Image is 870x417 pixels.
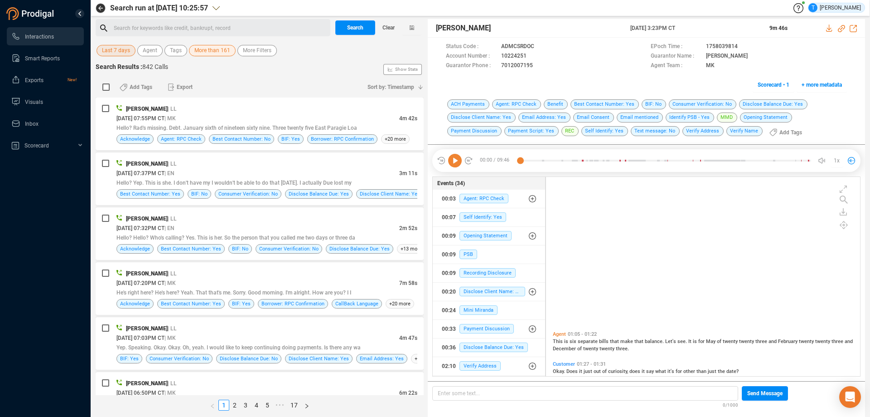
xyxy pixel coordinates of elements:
[433,320,546,338] button: 00:33Payment Discussion
[655,368,667,374] span: what
[251,400,262,411] li: 4
[11,27,77,45] a: Interactions
[25,77,43,83] span: Exports
[347,20,363,35] span: Search
[120,245,150,253] span: Acknowledge
[229,400,240,411] li: 2
[126,270,168,277] span: [PERSON_NAME]
[583,346,599,352] span: twenty
[301,400,313,411] li: Next Page
[168,270,177,277] span: | LL
[386,299,414,309] span: +20 more
[666,113,714,123] span: Identify PSB - Yes
[11,114,77,132] a: Inbox
[726,368,739,374] span: date?
[383,64,422,75] button: Show Stats
[755,339,768,344] span: three
[25,121,39,127] span: Inbox
[577,346,583,352] span: of
[168,380,177,387] span: | LL
[608,368,629,374] span: curiosity,
[7,49,84,67] li: Smart Reports
[682,126,724,136] span: Verify Address
[599,346,616,352] span: twenty
[698,339,706,344] span: for
[240,400,251,411] li: 3
[433,283,546,301] button: 00:20Disclose Client Name: Yes
[96,152,424,205] div: [PERSON_NAME]| LL[DATE] 07:37PM CT| EN3m 11sHello? Yep. This is she. I don't have my I wouldn't b...
[177,80,193,94] span: Export
[442,229,456,243] div: 00:09
[740,113,792,123] span: Opening Statement
[706,61,715,71] span: MK
[288,400,300,410] a: 17
[518,113,570,123] span: Email Address: Yes
[667,368,676,374] span: it's
[442,340,456,355] div: 00:36
[126,380,168,387] span: [PERSON_NAME]
[362,80,424,94] button: Sort by: Timestamp
[399,390,417,396] span: 6m 22s
[575,361,608,367] span: 01:27 - 01:31
[367,80,414,94] span: Sort by: Timestamp
[599,339,610,344] span: bills
[230,400,240,410] a: 2
[665,339,677,344] span: Let's
[433,208,546,226] button: 00:07Self Identify: Yes
[96,63,142,70] span: Search Results :
[570,339,578,344] span: six
[311,135,374,143] span: Borrower: RPC Confirmation
[579,368,584,374] span: it
[207,400,218,411] li: Previous Page
[110,3,208,14] span: Search run at [DATE] 10:25:57
[437,179,465,187] span: Events (34)
[150,354,209,363] span: Consumer Verification: No
[677,339,688,344] span: see.
[116,235,355,241] span: Hello? Hello? Who's calling? Yes. This is her. So the person that you called me two days or three da
[11,93,77,111] a: Visuals
[706,339,717,344] span: May
[718,368,726,374] span: the
[581,126,628,136] span: Self Identify: Yes
[553,346,577,352] span: December
[116,390,164,396] span: [DATE] 06:50PM CT
[120,135,150,143] span: Acknowledge
[7,71,84,89] li: Exports
[459,231,512,240] span: Opening Statement
[232,245,248,253] span: BIF: No
[116,225,164,231] span: [DATE] 07:32PM CT
[696,368,708,374] span: than
[717,113,737,123] span: MMD
[25,34,54,40] span: Interactions
[645,339,665,344] span: balance.
[553,361,575,367] span: Customer
[301,400,313,411] button: right
[630,24,759,32] span: [DATE] 3:23PM CT
[164,225,174,231] span: | EN
[399,115,417,122] span: 4m 42s
[442,285,456,299] div: 00:20
[839,386,861,408] div: Open Intercom Messenger
[564,339,570,344] span: is
[261,299,324,308] span: Borrower: RPC Confirmation
[726,126,763,136] span: Verify Name
[289,354,349,363] span: Disclose Client Name: Yes
[683,368,696,374] span: other
[251,400,261,410] a: 4
[399,170,417,177] span: 3m 11s
[220,354,278,363] span: Disclose Balance Due: No
[492,99,541,109] span: Agent: RPC Check
[96,317,424,370] div: [PERSON_NAME]| LL[DATE] 07:03PM CT| MK4m 47sYep. Speaking. Okay. Okay. Oh, yeah. I would like to ...
[631,126,680,136] span: Text message: No
[594,368,602,374] span: out
[273,400,287,411] span: •••
[262,400,273,411] li: 5
[436,23,491,34] span: [PERSON_NAME]
[259,245,319,253] span: Consumer Verification: No
[769,25,788,31] span: 9m 46s
[433,227,546,245] button: 00:09Opening Statement
[360,354,404,363] span: Email Address: Yes
[447,99,489,109] span: ACH Payments
[779,125,802,140] span: Add Tags
[578,339,599,344] span: separate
